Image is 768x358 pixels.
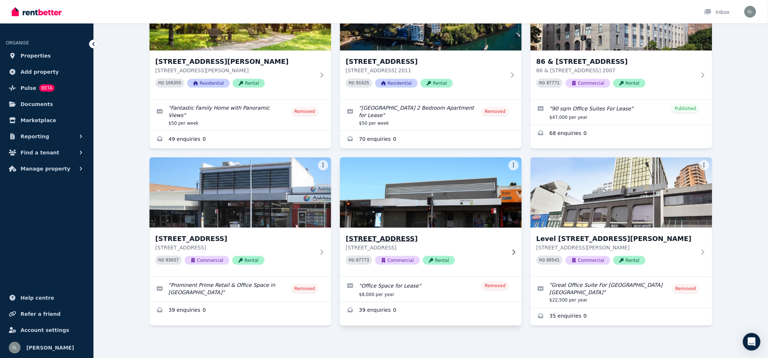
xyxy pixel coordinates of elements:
p: 86 & [STREET_ADDRESS] 2007 [536,67,696,74]
h3: [STREET_ADDRESS] [346,56,506,67]
h3: [STREET_ADDRESS] [155,234,315,244]
span: Pulse [21,84,36,92]
code: 86541 [547,258,560,263]
code: 87771 [547,81,560,86]
a: Edit listing: Prominent Prime Retail & Office Space in Cardiff CBD [149,277,331,302]
small: PID [539,258,545,262]
h3: [STREET_ADDRESS][PERSON_NAME] [155,56,315,67]
code: 91625 [356,81,369,86]
a: Add property [6,65,88,79]
code: 87773 [356,258,369,263]
span: Reporting [21,132,49,141]
div: Inbox [704,8,730,16]
a: Documents [6,97,88,112]
span: [PERSON_NAME] [26,343,74,352]
span: Commercial [375,256,420,265]
small: PID [539,81,545,85]
button: Reporting [6,129,88,144]
p: [STREET_ADDRESS] 2011 [346,67,506,74]
a: Enquiries for Level 5/9 Bronte Rd, Bondi Junction [531,308,712,326]
span: Rental [423,256,455,265]
span: Rental [232,256,265,265]
small: PID [158,258,164,262]
small: PID [349,81,355,85]
span: Rental [233,79,265,88]
span: Rental [613,79,646,88]
p: [STREET_ADDRESS] [155,244,315,251]
a: Help centre [6,291,88,305]
h3: Level [STREET_ADDRESS][PERSON_NAME] [536,234,696,244]
img: RentBetter [12,6,62,17]
a: 290 Main Road, Cardiff[STREET_ADDRESS][STREET_ADDRESS]PID 93037CommercialRental [149,157,331,277]
span: Manage property [21,164,70,173]
span: Documents [21,100,53,109]
div: Open Intercom Messenger [743,333,761,351]
span: BETA [39,84,55,92]
button: More options [699,160,709,171]
a: Edit listing: 90 sqm Office Suites For Lease [531,100,712,125]
a: Enquiries for L1/256 Main Road, Toukley [340,302,522,320]
img: 290 Main Road, Cardiff [149,157,331,228]
a: Edit listing: Rushcutter Bay Harbourside 2 Bedroom Apartment for Lease [340,100,522,131]
button: Manage property [6,161,88,176]
img: Sandy Luo [9,342,21,354]
a: Enquiries for 290 Main Road, Cardiff [149,302,331,320]
span: ORGANISE [6,40,29,45]
small: PID [349,258,355,262]
a: Edit listing: Fantastic Family Home with Panoramic Views [149,100,331,131]
a: Edit listing: Office Space for Lease [340,277,522,302]
button: More options [318,160,328,171]
p: [STREET_ADDRESS][PERSON_NAME] [155,67,315,74]
img: Sandy Luo [745,6,756,18]
a: Edit listing: Great Office Suite For Lease Easts Tower Bondi Junction [531,277,712,308]
code: 93037 [166,258,179,263]
span: Residential [187,79,230,88]
button: More options [509,160,519,171]
button: Find a tenant [6,145,88,160]
a: PulseBETA [6,81,88,95]
a: Properties [6,48,88,63]
span: Help centre [21,293,54,302]
a: Enquiries for 33 Waratah Strett, Rushcutters Bay [340,131,522,149]
img: L1/256 Main Road, Toukley [336,156,527,230]
span: Residential [375,79,418,88]
small: PID [158,81,164,85]
span: Properties [21,51,51,60]
span: Marketplace [21,116,56,125]
h3: 86 & [STREET_ADDRESS] [536,56,696,67]
img: Level 5/9 Bronte Rd, Bondi Junction [531,157,712,228]
code: 166355 [166,81,181,86]
a: Marketplace [6,113,88,128]
span: Commercial [566,79,610,88]
span: Account settings [21,326,69,335]
a: Enquiries for 6 Cooper Park Rd, Bellevue Hill [149,131,331,149]
span: Rental [613,256,646,265]
p: [STREET_ADDRESS][PERSON_NAME] [536,244,696,251]
span: Rental [421,79,453,88]
h3: [STREET_ADDRESS] [346,234,506,244]
span: Commercial [566,256,610,265]
a: Account settings [6,323,88,337]
span: Refer a friend [21,310,60,318]
span: Commercial [185,256,229,265]
span: Add property [21,67,59,76]
a: L1/256 Main Road, Toukley[STREET_ADDRESS][STREET_ADDRESS]PID 87773CommercialRental [340,157,522,277]
a: Level 5/9 Bronte Rd, Bondi JunctionLevel [STREET_ADDRESS][PERSON_NAME][STREET_ADDRESS][PERSON_NAM... [531,157,712,277]
span: Find a tenant [21,148,59,157]
a: Enquiries for 86 & 87/330 Wattle Street, Ultimo [531,125,712,143]
p: [STREET_ADDRESS] [346,244,506,251]
a: Refer a friend [6,307,88,321]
